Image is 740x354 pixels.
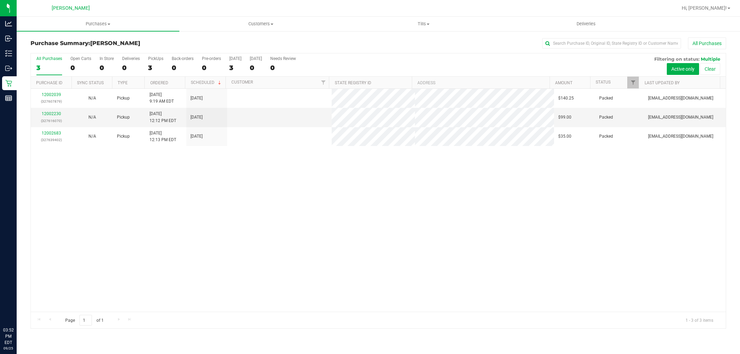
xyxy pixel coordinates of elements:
div: 0 [70,64,91,72]
a: Filter [317,77,329,88]
span: [DATE] 12:13 PM EDT [150,130,176,143]
iframe: Resource center unread badge [20,297,29,306]
a: Scheduled [191,80,222,85]
span: $140.25 [558,95,574,102]
span: Pickup [117,133,130,140]
div: 0 [250,64,262,72]
th: Address [412,77,550,89]
a: Sync Status [77,80,104,85]
span: Pickup [117,114,130,121]
div: 3 [36,64,62,72]
div: Back-orders [172,56,194,61]
span: Multiple [701,56,720,62]
p: (327607879) [35,98,68,105]
button: N/A [88,133,96,140]
inline-svg: Inbound [5,35,12,42]
span: [PERSON_NAME] [90,40,140,46]
a: Last Updated By [645,80,680,85]
button: All Purchases [688,37,726,49]
span: Page of 1 [59,315,109,326]
div: 3 [229,64,241,72]
div: In Store [100,56,114,61]
span: Purchases [17,21,179,27]
span: [DATE] [190,114,203,121]
span: Tills [342,21,504,27]
a: 12002683 [42,131,61,136]
div: 0 [270,64,296,72]
button: Active only [667,63,699,75]
div: 0 [202,64,221,72]
div: [DATE] [250,56,262,61]
p: (327616070) [35,118,68,124]
span: [DATE] 12:12 PM EDT [150,111,176,124]
a: 12002230 [42,111,61,116]
inline-svg: Retail [5,80,12,87]
p: (327639402) [35,137,68,143]
span: [EMAIL_ADDRESS][DOMAIN_NAME] [648,114,713,121]
div: [DATE] [229,56,241,61]
input: Search Purchase ID, Original ID, State Registry ID or Customer Name... [542,38,681,49]
span: [DATE] 9:19 AM EDT [150,92,174,105]
div: 0 [122,64,140,72]
div: 0 [100,64,114,72]
span: 1 - 3 of 3 items [680,315,719,325]
button: N/A [88,95,96,102]
a: Customer [231,80,253,85]
a: Status [596,80,611,85]
span: Not Applicable [88,134,96,139]
button: Clear [700,63,720,75]
div: Open Carts [70,56,91,61]
div: All Purchases [36,56,62,61]
span: Filtering on status: [654,56,699,62]
inline-svg: Outbound [5,65,12,72]
p: 09/25 [3,346,14,351]
iframe: Resource center [7,299,28,319]
div: Pre-orders [202,56,221,61]
h3: Purchase Summary: [31,40,262,46]
inline-svg: Inventory [5,50,12,57]
span: Not Applicable [88,115,96,120]
span: Packed [599,95,613,102]
span: Customers [180,21,342,27]
span: Packed [599,133,613,140]
inline-svg: Reports [5,95,12,102]
span: Packed [599,114,613,121]
button: N/A [88,114,96,121]
a: Deliveries [505,17,667,31]
span: [PERSON_NAME] [52,5,90,11]
a: Purchase ID [36,80,62,85]
div: Needs Review [270,56,296,61]
a: Filter [627,77,639,88]
a: Amount [555,80,572,85]
span: Not Applicable [88,96,96,101]
div: Deliveries [122,56,140,61]
a: Purchases [17,17,179,31]
span: [EMAIL_ADDRESS][DOMAIN_NAME] [648,133,713,140]
span: [EMAIL_ADDRESS][DOMAIN_NAME] [648,95,713,102]
span: Deliveries [567,21,605,27]
div: 3 [148,64,163,72]
input: 1 [79,315,92,326]
span: $35.00 [558,133,571,140]
div: 0 [172,64,194,72]
span: [DATE] [190,133,203,140]
p: 03:52 PM EDT [3,327,14,346]
a: 12002039 [42,92,61,97]
span: $99.00 [558,114,571,121]
div: PickUps [148,56,163,61]
span: Hi, [PERSON_NAME]! [682,5,727,11]
span: [DATE] [190,95,203,102]
a: Type [118,80,128,85]
a: Ordered [150,80,168,85]
a: Customers [179,17,342,31]
a: State Registry ID [335,80,371,85]
inline-svg: Analytics [5,20,12,27]
span: Pickup [117,95,130,102]
a: Tills [342,17,505,31]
